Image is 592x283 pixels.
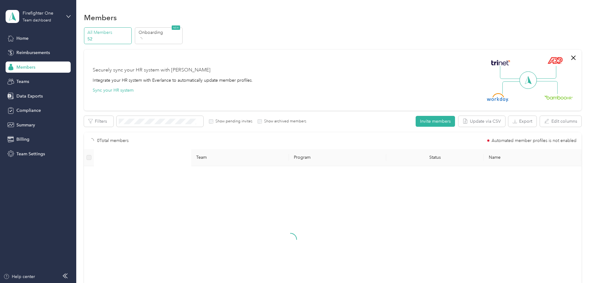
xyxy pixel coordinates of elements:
button: Sync your HR system [93,87,134,94]
span: Home [16,35,29,42]
th: Program [289,149,387,166]
span: NEW [172,25,180,30]
label: Show archived members [262,119,306,124]
iframe: Everlance-gr Chat Button Frame [557,248,592,283]
img: Line Left Up [500,66,522,79]
div: Securely sync your HR system with [PERSON_NAME] [93,66,210,74]
label: Show pending invites [213,119,252,124]
span: Team Settings [16,151,45,157]
span: Summary [16,122,35,128]
img: BambooHR [544,95,573,99]
img: Line Right Down [536,81,558,94]
button: Filters [84,116,113,127]
p: 0 Total members [97,137,129,144]
p: All Members [87,29,130,36]
span: Data Exports [16,93,43,99]
h1: Members [84,14,117,21]
span: Members [16,64,35,71]
span: Name [489,155,577,160]
th: Team [191,149,289,166]
button: Edit columns [540,116,581,127]
img: Line Right Up [535,66,556,79]
span: Compliance [16,107,41,114]
p: 52 [87,36,130,42]
img: Line Left Down [502,81,524,94]
img: Workday [487,93,509,102]
button: Help center [3,273,35,280]
th: Status [386,149,484,166]
span: Billing [16,136,29,143]
p: Onboarding [139,29,181,36]
img: Trinet [490,58,511,67]
div: Integrate your HR system with Everlance to automatically update member profiles. [93,77,253,84]
button: Update via CSV [458,116,505,127]
div: Firefighter One [23,10,61,16]
button: Export [508,116,537,127]
button: Invite members [416,116,455,127]
div: Team dashboard [23,19,51,22]
span: Reimbursements [16,49,50,56]
img: ADP [547,57,563,64]
span: Automated member profiles is not enabled [492,139,577,143]
th: Name [484,149,581,166]
span: Teams [16,78,29,85]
